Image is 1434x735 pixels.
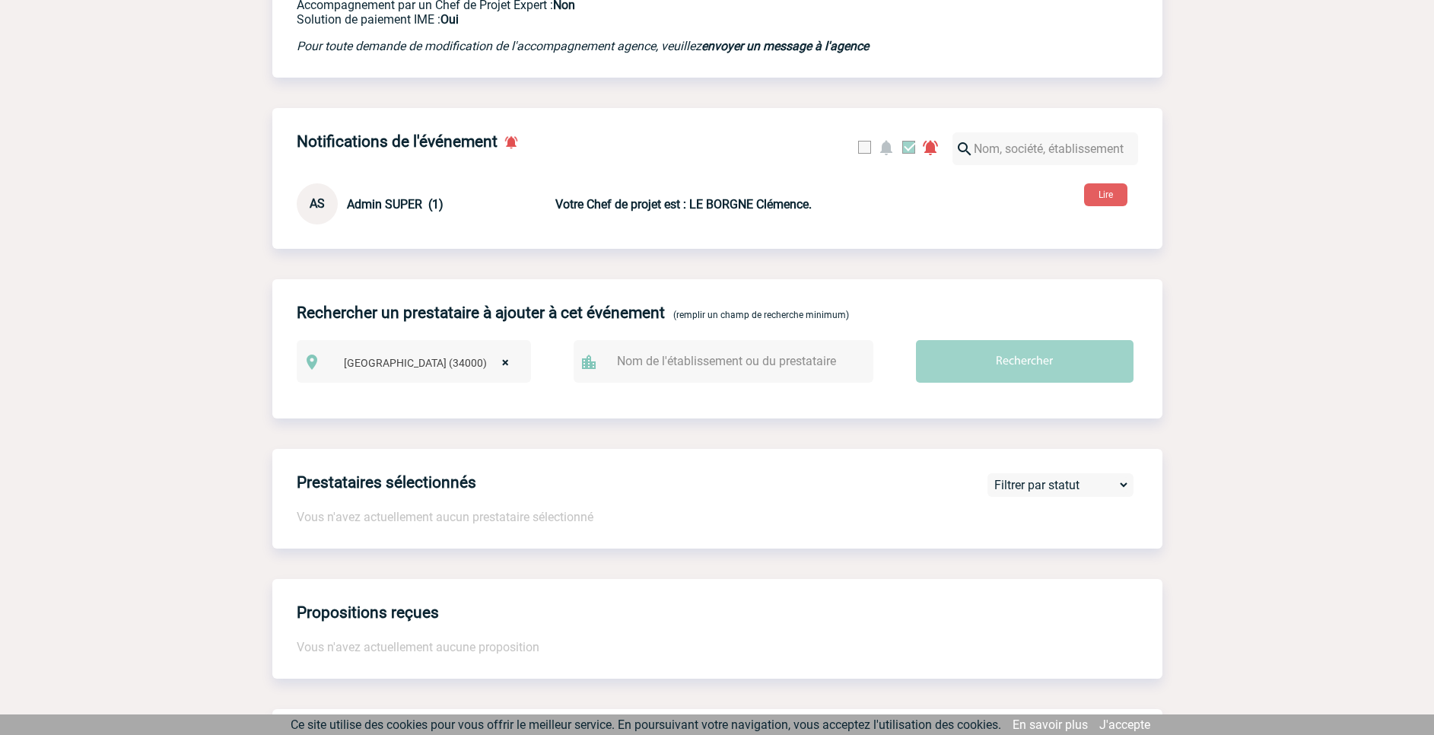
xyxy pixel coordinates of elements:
a: envoyer un message à l'agence [701,39,869,53]
span: Montpellier (34000) [338,352,524,374]
p: Conformité aux process achat client, Prise en charge de la facturation, Mutualisation de plusieur... [297,12,928,27]
span: Vous n'avez actuellement aucune proposition [297,640,539,654]
b: Oui [440,12,459,27]
span: Admin SUPER (1) [347,197,444,212]
em: Pour toute demande de modification de l'accompagnement agence, veuillez [297,39,869,53]
h4: Prestataires sélectionnés [297,473,476,492]
button: Lire [1084,183,1127,206]
h4: Rechercher un prestataire à ajouter à cet événement [297,304,665,322]
p: Vous n'avez actuellement aucun prestataire sélectionné [297,510,1162,524]
h4: Notifications de l'événement [297,132,498,151]
div: Conversation privée : Client - Agence [297,183,552,224]
b: Votre Chef de projet est : LE BORGNE Clémence. [555,197,812,212]
span: Ce site utilise des cookies pour vous offrir le meilleur service. En poursuivant votre navigation... [291,717,1001,732]
span: AS [310,196,325,211]
input: Nom de l'établissement ou du prestataire [613,350,849,372]
a: Lire [1072,186,1140,201]
h4: Propositions reçues [297,603,439,622]
span: × [502,352,509,374]
a: AS Admin SUPER (1) Votre Chef de projet est : LE BORGNE Clémence. [297,196,913,211]
a: En savoir plus [1013,717,1088,732]
a: J'accepte [1099,717,1150,732]
span: (remplir un champ de recherche minimum) [673,310,849,320]
input: Rechercher [916,340,1134,383]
